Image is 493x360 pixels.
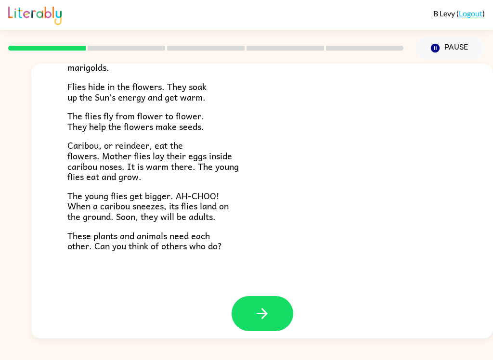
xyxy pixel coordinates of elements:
span: B Levy [433,9,456,18]
span: The flies fly from flower to flower. They help the flowers make seeds. [67,109,204,133]
span: Caribou, or reindeer, eat the flowers. Mother flies lay their eggs inside caribou noses. It is wa... [67,138,239,183]
a: Logout [459,9,482,18]
span: These plants and animals need each other. Can you think of others who do? [67,229,222,253]
span: Flies hide in the flowers. They soak up the Sun’s energy and get warm. [67,79,207,104]
div: ( ) [433,9,485,18]
span: The young flies get bigger. AH-CHOO! When a caribou sneezes, its flies land on the ground. Soon, ... [67,189,229,223]
button: Pause [415,37,485,59]
img: Literably [8,4,62,25]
